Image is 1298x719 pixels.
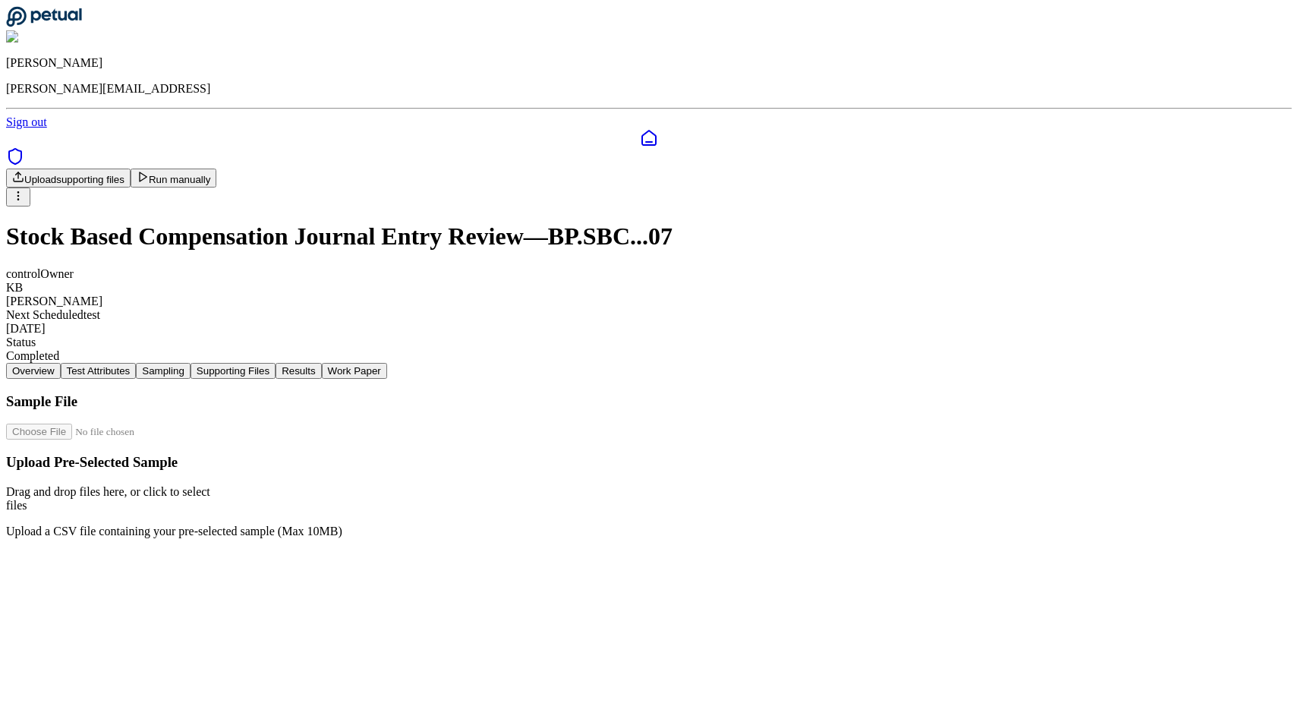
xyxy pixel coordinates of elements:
span: [PERSON_NAME] [6,295,102,307]
a: Dashboard [6,129,1292,147]
button: Overview [6,363,61,379]
div: Drag and drop files here , or click to select [6,485,1292,512]
button: Supporting Files [191,363,276,379]
p: [PERSON_NAME][EMAIL_ADDRESS] [6,82,1292,96]
button: Uploadsupporting files [6,169,131,188]
div: files [6,499,1292,512]
a: Go to Dashboard [6,17,82,30]
div: control Owner [6,267,1292,281]
button: Results [276,363,321,379]
h1: Stock Based Compensation Journal Entry Review — BP.SBC...07 [6,222,1292,251]
h3: Upload Pre-Selected Sample [6,454,1292,471]
button: Sampling [136,363,191,379]
h3: Sample File [6,393,1292,410]
button: More Options [6,188,30,207]
div: Next Scheduled test [6,308,1292,322]
button: Run manually [131,169,217,188]
img: Andrew Li [6,30,71,44]
span: KB [6,281,23,294]
nav: Tabs [6,363,1292,379]
div: [DATE] [6,322,1292,336]
a: SOC 1 Reports [6,155,24,168]
div: Completed [6,349,1292,363]
button: Work Paper [322,363,387,379]
button: Test Attributes [61,363,137,379]
p: Upload a CSV file containing your pre-selected sample (Max 10MB) [6,525,1292,538]
a: Sign out [6,115,47,128]
p: [PERSON_NAME] [6,56,1292,70]
div: Status [6,336,1292,349]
